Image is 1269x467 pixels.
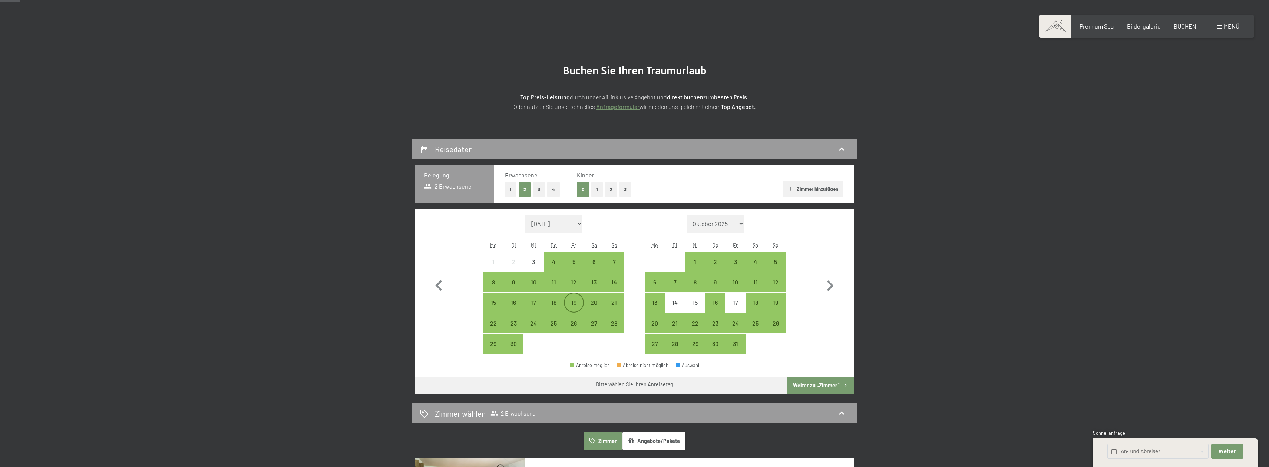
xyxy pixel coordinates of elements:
abbr: Samstag [591,242,597,248]
div: 19 [565,300,583,318]
div: Mon Oct 27 2025 [645,334,665,354]
div: 12 [766,279,785,298]
div: Auswahl [676,363,700,368]
div: Anreise möglich [665,313,685,333]
div: Fri Oct 03 2025 [725,252,745,272]
span: 2 Erwachsene [490,410,535,417]
div: Anreise möglich [705,313,725,333]
div: Thu Sep 25 2025 [544,313,564,333]
span: 2 Erwachsene [424,182,472,190]
div: 28 [666,341,684,359]
div: Anreise möglich [604,313,624,333]
button: 1 [591,182,603,197]
div: Anreise nicht möglich [503,252,523,272]
div: Wed Sep 24 2025 [523,313,543,333]
div: Tue Oct 28 2025 [665,334,685,354]
div: Anreise möglich [766,293,786,313]
div: Anreise möglich [685,272,705,292]
div: Wed Sep 17 2025 [523,293,543,313]
div: Anreise möglich [766,313,786,333]
abbr: Montag [490,242,497,248]
div: Anreise möglich [544,293,564,313]
div: Anreise möglich [766,252,786,272]
button: 1 [505,182,516,197]
div: Sat Oct 18 2025 [746,293,766,313]
div: Anreise möglich [564,313,584,333]
div: Wed Sep 03 2025 [523,252,543,272]
div: 10 [524,279,543,298]
div: Fri Oct 24 2025 [725,313,745,333]
div: Wed Oct 08 2025 [685,272,705,292]
div: 16 [706,300,724,318]
div: Tue Oct 07 2025 [665,272,685,292]
span: Weiter [1219,448,1236,455]
div: Thu Sep 11 2025 [544,272,564,292]
strong: besten Preis [714,93,747,100]
div: Anreise möglich [746,293,766,313]
button: Vorheriger Monat [428,215,450,354]
div: Tue Sep 16 2025 [503,293,523,313]
div: Tue Sep 02 2025 [503,252,523,272]
div: 23 [706,320,724,339]
h2: Zimmer wählen [435,408,486,419]
div: Thu Oct 02 2025 [705,252,725,272]
div: Anreise möglich [544,272,564,292]
div: Anreise nicht möglich [725,293,745,313]
button: Weiter zu „Zimmer“ [787,377,854,394]
div: 20 [645,320,664,339]
div: Abreise nicht möglich [617,363,669,368]
div: 5 [766,259,785,277]
div: Anreise möglich [523,313,543,333]
button: 4 [547,182,560,197]
div: 24 [524,320,543,339]
div: 11 [746,279,765,298]
div: Tue Oct 14 2025 [665,293,685,313]
div: Anreise möglich [645,293,665,313]
div: 5 [565,259,583,277]
a: Anfrageformular [596,103,640,110]
strong: direkt buchen [667,93,703,100]
div: Anreise möglich [705,252,725,272]
div: Anreise möglich [725,252,745,272]
div: Bitte wählen Sie Ihren Anreisetag [596,381,673,388]
div: Mon Sep 29 2025 [483,334,503,354]
div: Sun Oct 26 2025 [766,313,786,333]
abbr: Montag [651,242,658,248]
div: Anreise möglich [665,272,685,292]
div: Sun Sep 21 2025 [604,293,624,313]
h2: Reisedaten [435,144,473,154]
div: Sat Sep 13 2025 [584,272,604,292]
div: Fri Sep 12 2025 [564,272,584,292]
abbr: Dienstag [672,242,677,248]
a: Bildergalerie [1127,23,1161,30]
span: Premium Spa [1080,23,1114,30]
div: 14 [605,279,623,298]
div: 7 [605,259,623,277]
div: Wed Oct 01 2025 [685,252,705,272]
div: Thu Oct 23 2025 [705,313,725,333]
div: 10 [726,279,744,298]
div: Sun Oct 12 2025 [766,272,786,292]
div: 27 [585,320,603,339]
div: Anreise möglich [604,272,624,292]
div: 22 [484,320,503,339]
div: Mon Oct 20 2025 [645,313,665,333]
div: 25 [545,320,563,339]
abbr: Samstag [753,242,758,248]
div: Anreise möglich [604,293,624,313]
button: Nächster Monat [819,215,841,354]
div: 18 [746,300,765,318]
div: Anreise möglich [503,293,523,313]
div: 21 [666,320,684,339]
div: Thu Oct 30 2025 [705,334,725,354]
span: Buchen Sie Ihren Traumurlaub [563,64,707,77]
div: Anreise möglich [705,334,725,354]
div: Wed Oct 15 2025 [685,293,705,313]
div: 19 [766,300,785,318]
div: Anreise möglich [564,272,584,292]
div: 3 [524,259,543,277]
div: Tue Sep 30 2025 [503,334,523,354]
div: Anreise möglich [564,252,584,272]
div: 14 [666,300,684,318]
